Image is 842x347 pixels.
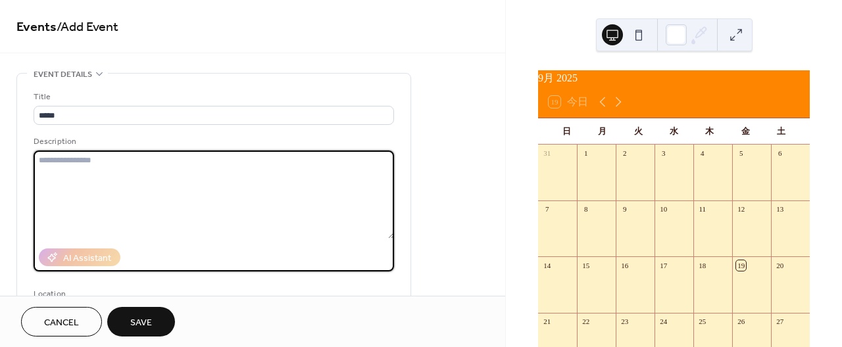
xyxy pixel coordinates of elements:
[16,14,57,40] a: Events
[581,260,591,270] div: 15
[620,118,656,145] div: 火
[620,260,630,270] div: 16
[697,260,707,270] div: 18
[775,260,785,270] div: 20
[57,14,118,40] span: / Add Event
[581,317,591,327] div: 22
[581,204,591,214] div: 8
[584,118,620,145] div: 月
[542,204,552,214] div: 7
[736,260,746,270] div: 19
[697,149,707,158] div: 4
[658,317,668,327] div: 24
[130,316,152,330] span: Save
[736,204,746,214] div: 12
[692,118,728,145] div: 木
[775,149,785,158] div: 6
[34,135,391,149] div: Description
[34,68,92,81] span: Event details
[736,317,746,327] div: 26
[581,149,591,158] div: 1
[697,317,707,327] div: 25
[107,307,175,336] button: Save
[542,149,552,158] div: 31
[542,317,552,327] div: 21
[620,149,630,158] div: 2
[736,149,746,158] div: 5
[34,90,391,104] div: Title
[620,204,630,214] div: 9
[656,118,691,145] div: 水
[21,307,102,336] button: Cancel
[775,204,785,214] div: 13
[658,149,668,158] div: 3
[538,70,810,86] div: 9月 2025
[728,118,763,145] div: 金
[542,260,552,270] div: 14
[658,204,668,214] div: 10
[697,204,707,214] div: 11
[775,317,785,327] div: 27
[44,316,79,330] span: Cancel
[34,287,391,301] div: Location
[658,260,668,270] div: 17
[549,118,584,145] div: 日
[764,118,799,145] div: 土
[620,317,630,327] div: 23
